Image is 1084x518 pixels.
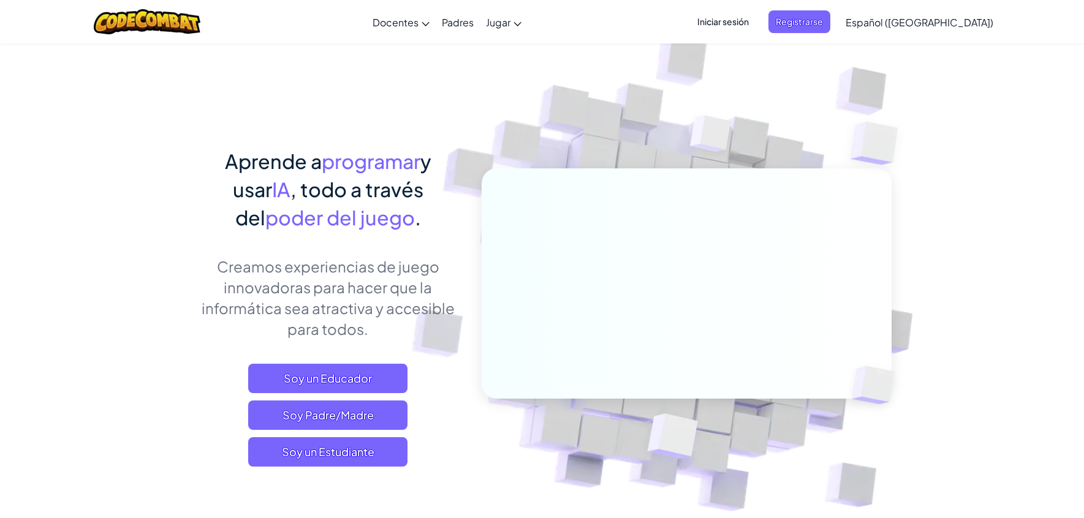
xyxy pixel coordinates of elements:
[366,6,436,39] a: Docentes
[480,6,528,39] a: Jugar
[235,177,423,230] span: , todo a través del
[831,340,923,430] img: Overlap cubes
[846,16,993,29] span: Español ([GEOGRAPHIC_DATA])
[415,205,421,230] span: .
[193,256,463,339] p: Creamos experiencias de juego innovadoras para hacer que la informática sea atractiva y accesible...
[486,16,510,29] span: Jugar
[265,205,415,230] span: poder del juego
[373,16,419,29] span: Docentes
[272,177,290,201] span: IA
[617,388,727,489] img: Overlap cubes
[248,400,407,430] a: Soy Padre/Madre
[436,6,480,39] a: Padres
[768,10,830,33] button: Registrarse
[667,91,755,182] img: Overlap cubes
[826,92,932,195] img: Overlap cubes
[248,437,407,467] button: Soy un Estudiante
[840,6,999,39] a: Español ([GEOGRAPHIC_DATA])
[94,9,201,34] img: CodeCombat logo
[690,10,756,33] button: Iniciar sesión
[248,364,407,393] a: Soy un Educador
[322,149,420,173] span: programar
[225,149,322,173] span: Aprende a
